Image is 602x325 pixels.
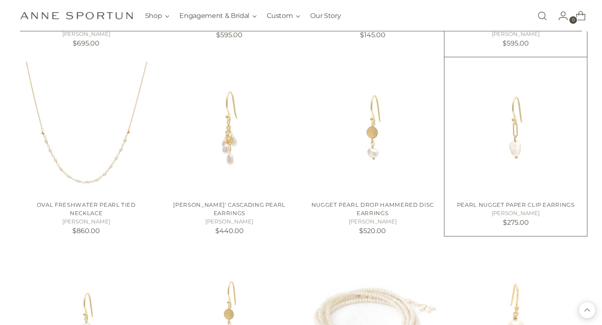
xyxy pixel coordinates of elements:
[163,218,296,226] h5: [PERSON_NAME]
[503,218,529,226] span: $275.00
[20,62,153,194] a: Oval Freshwater Pearl Tied Necklace
[215,227,244,235] span: $440.00
[20,218,153,226] h5: [PERSON_NAME]
[569,16,577,24] span: 0
[449,209,582,218] h5: [PERSON_NAME]
[551,8,568,24] a: Go to the account page
[37,201,136,216] a: Oval Freshwater Pearl Tied Necklace
[503,39,529,47] span: $595.00
[360,31,385,39] span: $145.00
[306,218,439,226] h5: [PERSON_NAME]
[163,62,296,195] a: Luna' Cascading Pearl Earrings
[457,201,575,208] a: Pearl Nugget Paper Clip Earrings
[449,30,582,38] h5: [PERSON_NAME]
[20,12,133,20] a: Anne Sportun Fine Jewellery
[216,31,242,39] span: $595.00
[267,7,300,25] button: Custom
[20,30,153,38] h5: [PERSON_NAME]
[306,62,439,194] a: Nugget Pearl Drop Hammered Disc Earrings
[311,201,434,216] a: Nugget Pearl Drop Hammered Disc Earrings
[73,39,99,47] span: $695.00
[359,227,386,235] span: $520.00
[72,227,100,235] span: $860.00
[173,201,286,216] a: [PERSON_NAME]' Cascading Pearl Earrings
[534,8,551,24] a: Open search modal
[449,62,582,195] a: Pearl Nugget Paper Clip Earrings
[179,7,257,25] button: Engagement & Bridal
[569,8,586,24] a: Open cart modal
[145,7,170,25] button: Shop
[579,302,595,318] button: Back to top
[310,7,341,25] a: Our Story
